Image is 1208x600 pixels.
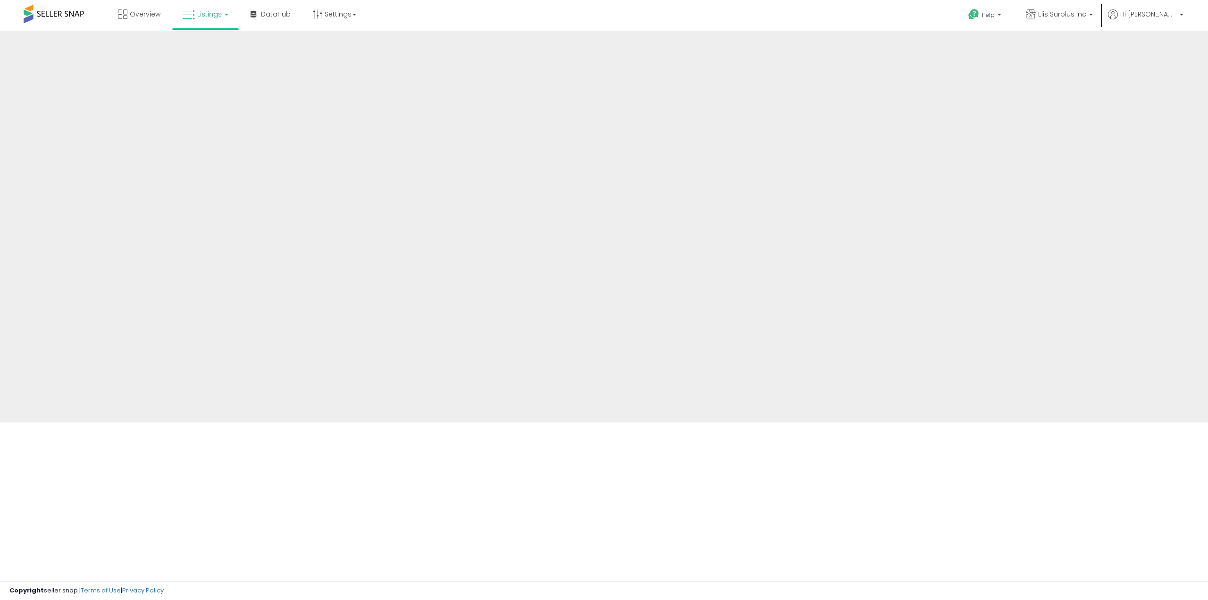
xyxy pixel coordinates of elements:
span: Elis Surplus Inc [1038,9,1086,19]
span: Listings [197,9,222,19]
span: DataHub [261,9,291,19]
i: Get Help [968,8,980,20]
a: Hi [PERSON_NAME] [1108,9,1183,31]
span: Help [982,11,995,19]
span: Hi [PERSON_NAME] [1120,9,1177,19]
a: Help [961,1,1011,31]
span: Overview [130,9,160,19]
